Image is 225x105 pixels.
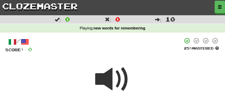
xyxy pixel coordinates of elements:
div: Mastered [182,46,220,51]
span: 25 % [184,46,192,50]
div: / [5,37,32,46]
strong: new words for remembering [93,26,145,30]
span: 0 [115,16,120,23]
span: : [55,17,61,22]
span: Score: [5,47,24,52]
span: 0 [65,16,70,23]
span: 0 [28,46,32,52]
span: 10 [165,16,175,23]
span: : [105,17,111,22]
span: : [155,17,161,22]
